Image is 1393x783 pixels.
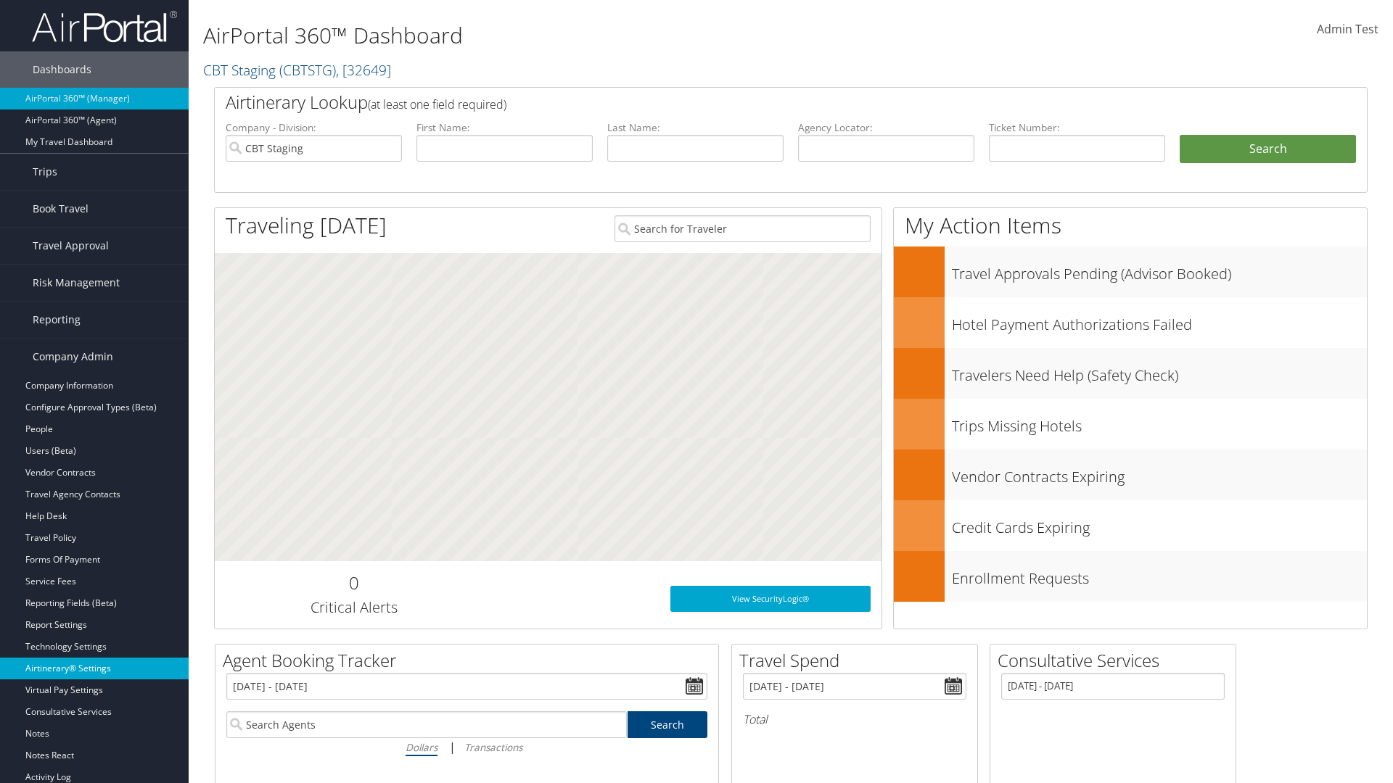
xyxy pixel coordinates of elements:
[894,551,1367,602] a: Enrollment Requests
[226,90,1260,115] h2: Airtinerary Lookup
[33,191,89,227] span: Book Travel
[203,20,987,51] h1: AirPortal 360™ Dashboard
[952,561,1367,589] h3: Enrollment Requests
[33,154,57,190] span: Trips
[226,210,387,241] h1: Traveling [DATE]
[894,297,1367,348] a: Hotel Payment Authorizations Failed
[226,597,482,618] h3: Critical Alerts
[203,60,391,80] a: CBT Staging
[743,711,966,727] h6: Total
[894,246,1367,297] a: Travel Approvals Pending (Advisor Booked)
[952,409,1367,436] h3: Trips Missing Hotels
[226,711,627,738] input: Search Agents
[223,648,718,673] h2: Agent Booking Tracker
[464,740,522,754] i: Transactions
[33,228,109,264] span: Travel Approval
[952,460,1367,487] h3: Vendor Contracts Expiring
[894,449,1367,500] a: Vendor Contracts Expiring
[279,60,336,80] span: ( CBTSTG )
[998,648,1236,673] h2: Consultative Services
[32,9,177,43] img: airportal-logo.png
[33,339,113,375] span: Company Admin
[952,257,1367,284] h3: Travel Approvals Pending (Advisor Booked)
[989,120,1165,135] label: Ticket Number:
[798,120,974,135] label: Agency Locator:
[416,120,593,135] label: First Name:
[615,215,871,242] input: Search for Traveler
[607,120,784,135] label: Last Name:
[952,358,1367,386] h3: Travelers Need Help (Safety Check)
[952,307,1367,335] h3: Hotel Payment Authorizations Failed
[33,51,91,88] span: Dashboards
[368,96,506,112] span: (at least one field required)
[226,120,402,135] label: Company - Division:
[336,60,391,80] span: , [ 32649 ]
[739,648,977,673] h2: Travel Spend
[406,740,437,754] i: Dollars
[1317,7,1378,52] a: Admin Test
[1180,135,1356,164] button: Search
[33,265,120,301] span: Risk Management
[894,500,1367,551] a: Credit Cards Expiring
[1317,21,1378,37] span: Admin Test
[33,302,81,338] span: Reporting
[226,571,482,595] h2: 0
[894,399,1367,449] a: Trips Missing Hotels
[226,738,707,756] div: |
[628,711,708,738] a: Search
[894,348,1367,399] a: Travelers Need Help (Safety Check)
[952,510,1367,538] h3: Credit Cards Expiring
[670,586,871,612] a: View SecurityLogic®
[894,210,1367,241] h1: My Action Items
